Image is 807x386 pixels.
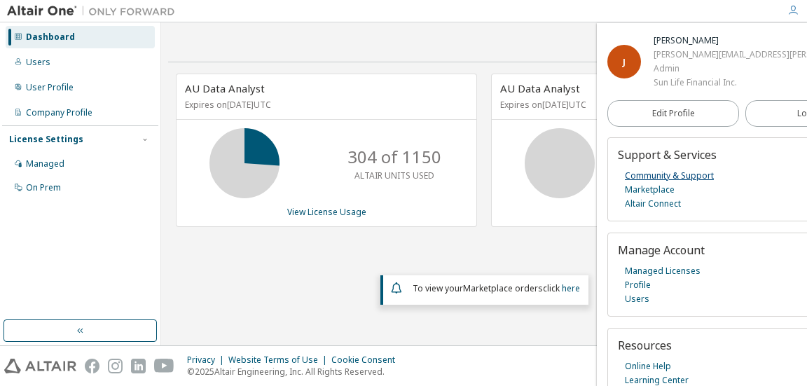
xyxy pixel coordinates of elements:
[187,354,228,366] div: Privacy
[625,169,714,183] a: Community & Support
[618,242,705,258] span: Manage Account
[562,282,580,294] a: here
[4,359,76,373] img: altair_logo.svg
[463,282,543,294] em: Marketplace orders
[7,4,182,18] img: Altair One
[287,206,366,218] a: View License Usage
[26,57,50,68] div: Users
[625,359,671,373] a: Online Help
[108,359,123,373] img: instagram.svg
[354,170,434,181] p: ALTAIR UNITS USED
[187,366,403,378] p: © 2025 Altair Engineering, Inc. All Rights Reserved.
[625,183,675,197] a: Marketplace
[347,145,441,169] p: 304 of 1150
[228,354,331,366] div: Website Terms of Use
[618,338,672,353] span: Resources
[26,182,61,193] div: On Prem
[185,81,265,95] span: AU Data Analyst
[625,264,701,278] a: Managed Licenses
[9,134,83,145] div: License Settings
[623,56,626,68] span: J
[154,359,174,373] img: youtube.svg
[500,99,780,111] p: Expires on [DATE] UTC
[625,292,649,306] a: Users
[185,99,464,111] p: Expires on [DATE] UTC
[26,158,64,170] div: Managed
[26,82,74,93] div: User Profile
[26,32,75,43] div: Dashboard
[500,81,580,95] span: AU Data Analyst
[607,100,739,127] a: Edit Profile
[625,278,651,292] a: Profile
[26,107,92,118] div: Company Profile
[131,359,146,373] img: linkedin.svg
[331,354,403,366] div: Cookie Consent
[618,147,717,163] span: Support & Services
[413,282,580,294] span: To view your click
[625,197,681,211] a: Altair Connect
[652,108,695,119] span: Edit Profile
[85,359,99,373] img: facebook.svg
